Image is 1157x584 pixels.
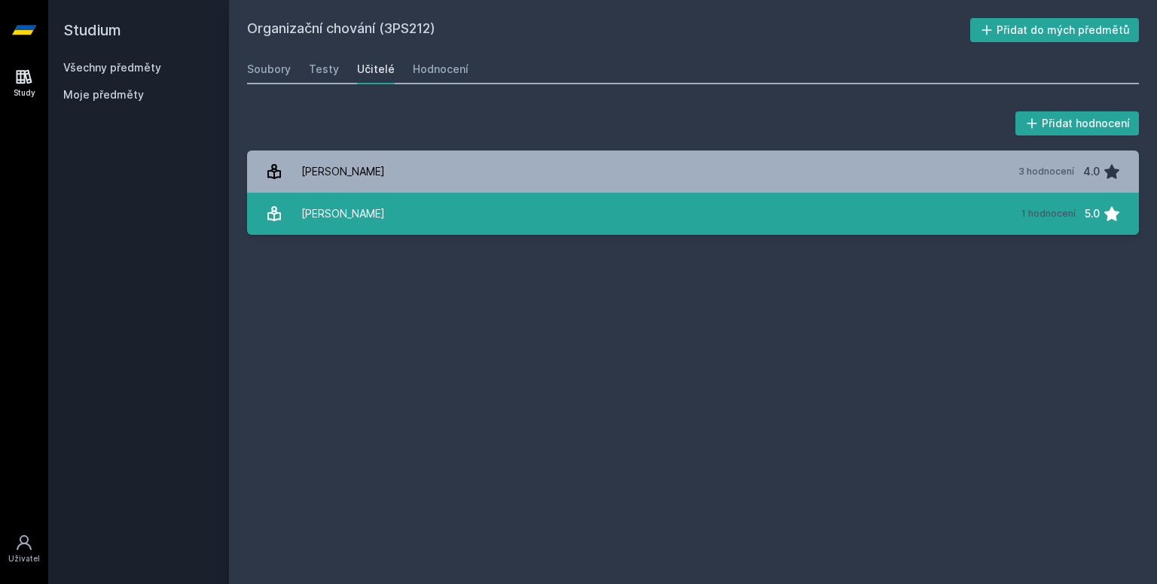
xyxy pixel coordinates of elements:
a: Study [3,60,45,106]
span: Moje předměty [63,87,144,102]
a: Učitelé [357,54,395,84]
div: 4.0 [1083,157,1100,187]
button: Přidat hodnocení [1015,111,1140,135]
div: Testy [309,62,339,77]
a: Všechny předměty [63,61,161,74]
a: Hodnocení [413,54,469,84]
a: [PERSON_NAME] 3 hodnocení 4.0 [247,151,1139,193]
div: Soubory [247,62,291,77]
div: 1 hodnocení [1021,208,1076,220]
div: Uživatel [8,553,40,564]
div: Study [14,87,35,99]
a: Testy [309,54,339,84]
div: Hodnocení [413,62,469,77]
div: 5.0 [1085,199,1100,229]
div: Učitelé [357,62,395,77]
div: [PERSON_NAME] [301,199,385,229]
button: Přidat do mých předmětů [970,18,1140,42]
div: 3 hodnocení [1018,166,1074,178]
div: [PERSON_NAME] [301,157,385,187]
a: Uživatel [3,526,45,572]
a: [PERSON_NAME] 1 hodnocení 5.0 [247,193,1139,235]
a: Soubory [247,54,291,84]
h2: Organizační chování (3PS212) [247,18,970,42]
